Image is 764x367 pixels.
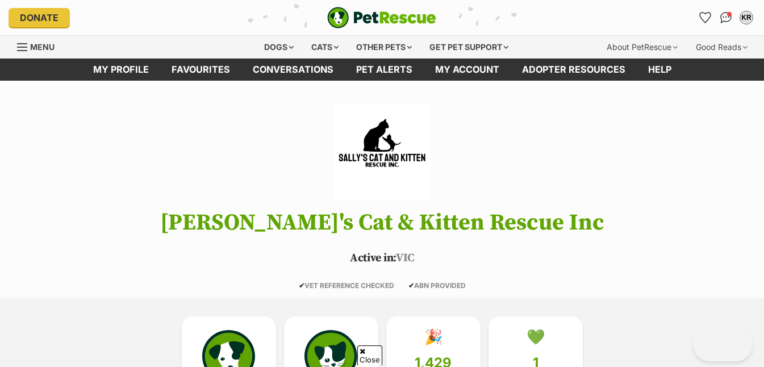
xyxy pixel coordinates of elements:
[299,281,304,290] icon: ✔
[424,328,442,345] div: 🎉
[717,9,735,27] a: Conversations
[637,59,683,81] a: Help
[696,9,715,27] a: Favourites
[30,42,55,52] span: Menu
[241,59,345,81] a: conversations
[424,59,511,81] a: My account
[9,8,70,27] a: Donate
[256,36,302,59] div: Dogs
[693,327,753,361] iframe: Help Scout Beacon - Open
[720,12,732,23] img: chat-41dd97257d64d25036548639549fe6c8038ab92f7586957e7f3b1b290dea8141.svg
[303,36,346,59] div: Cats
[737,9,755,27] button: My account
[348,36,420,59] div: Other pets
[511,59,637,81] a: Adopter resources
[688,36,755,59] div: Good Reads
[527,328,545,345] div: 💚
[357,345,382,365] span: Close
[82,59,160,81] a: My profile
[317,103,446,200] img: Sally's Cat & Kitten Rescue Inc
[327,7,436,28] a: PetRescue
[17,36,62,56] a: Menu
[741,12,752,23] div: KR
[408,281,466,290] span: ABN PROVIDED
[408,281,414,290] icon: ✔
[350,251,396,265] span: Active in:
[421,36,516,59] div: Get pet support
[160,59,241,81] a: Favourites
[299,281,394,290] span: VET REFERENCE CHECKED
[327,7,436,28] img: logo-e224e6f780fb5917bec1dbf3a21bbac754714ae5b6737aabdf751b685950b380.svg
[345,59,424,81] a: Pet alerts
[599,36,686,59] div: About PetRescue
[696,9,755,27] ul: Account quick links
